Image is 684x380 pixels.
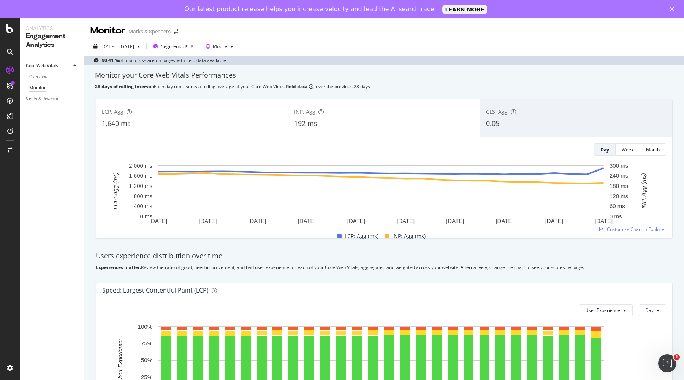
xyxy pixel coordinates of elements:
text: 0 ms [140,213,152,219]
span: INP: Agg (ms) [392,232,426,241]
text: 400 ms [134,203,152,209]
span: CLS: Agg [486,108,508,115]
b: Experiences matter: [96,264,141,270]
button: Day [639,304,666,316]
span: 0.05 [486,119,499,128]
text: [DATE] [248,218,266,224]
div: Visits & Revenue [26,95,59,103]
div: Analytics [26,24,78,32]
text: 1,600 ms [129,172,152,179]
text: 800 ms [134,193,152,199]
text: 25% [141,374,152,380]
text: 100% [138,323,152,330]
text: 1,200 ms [129,183,152,189]
button: Day [594,143,616,156]
div: Monitor your Core Web Vitals Performances [95,70,673,80]
a: Overview [29,73,79,81]
text: 60 ms [610,203,625,209]
text: [DATE] [298,218,316,224]
div: Mobile [213,44,227,49]
div: arrow-right-arrow-left [174,29,178,34]
text: [DATE] [496,218,513,224]
span: 1,640 ms [102,119,131,128]
span: LCP: Agg [102,108,123,115]
button: Week [616,143,640,156]
b: 28 days of rolling interval: [95,83,154,90]
div: Marks & Spencers [128,28,171,35]
text: [DATE] [199,218,217,224]
div: Core Web Vitals [26,62,58,70]
text: 50% [141,357,152,363]
text: LCP: Agg (ms) [112,172,119,210]
div: Speed: Largest Contentful Paint (LCP) [102,286,209,294]
button: Mobile [203,40,236,52]
span: 1 [674,354,680,360]
span: INP: Agg [294,108,315,115]
div: Engagement Analytics [26,32,78,49]
text: 240 ms [610,172,628,179]
div: Our latest product release helps you increase velocity and lead the AI search race. [185,5,436,13]
text: [DATE] [595,218,613,224]
text: 2,000 ms [129,162,152,169]
text: [DATE] [149,218,167,224]
text: 300 ms [610,162,628,169]
button: [DATE] - [DATE] [90,40,143,52]
a: LEARN MORE [442,5,488,14]
div: Each day represents a rolling average of your Core Web Vitals , over the previous 28 days [95,83,673,90]
span: 192 ms [294,119,317,128]
div: Monitor [90,24,125,37]
b: 90.41 % [102,57,119,64]
a: Core Web Vitals [26,62,71,70]
div: Week [622,146,633,153]
text: [DATE] [545,218,563,224]
a: Monitor [29,84,79,92]
text: 75% [141,340,152,347]
button: Segment:UK [150,40,197,52]
text: [DATE] [446,218,464,224]
div: Month [646,146,660,153]
button: Month [640,143,666,156]
text: 120 ms [610,193,628,199]
span: Segment: UK [161,43,187,49]
a: Visits & Revenue [26,95,79,103]
text: 180 ms [610,183,628,189]
span: Day [645,307,654,313]
iframe: Intercom live chat [658,354,676,372]
div: Users experience distribution over time [96,251,673,261]
text: [DATE] [347,218,365,224]
span: LCP: Agg (ms) [345,232,378,241]
div: Overview [29,73,47,81]
b: field data [286,83,307,90]
div: Close [670,7,677,11]
div: of total clicks are on pages with field data available [102,57,226,64]
a: Customize Chart in Explorer [599,226,666,232]
span: User Experience [585,307,620,313]
text: 0 ms [610,213,622,219]
div: Review the ratio of good, need improvement, and bad user experience for each of your Core Web Vit... [96,264,673,270]
text: INP: Agg (ms) [640,173,647,209]
div: Day [600,146,609,153]
text: [DATE] [397,218,415,224]
div: Monitor [29,84,46,92]
svg: A chart. [102,162,659,226]
span: [DATE] - [DATE] [101,43,134,50]
span: Customize Chart in Explorer [607,226,666,232]
button: User Experience [579,304,633,316]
